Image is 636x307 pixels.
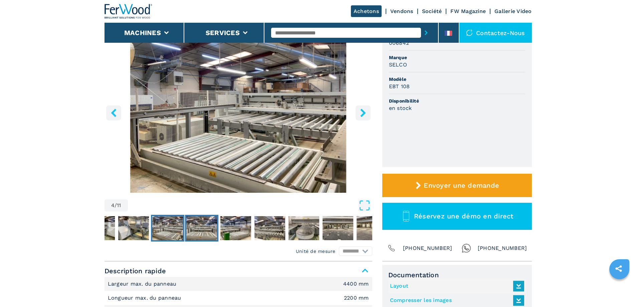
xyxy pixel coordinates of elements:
[115,203,117,208] span: /
[382,203,532,230] button: Réservez une démo en direct
[254,216,285,240] img: 55922b32e3e856900cdb9b90fb4cac60
[357,216,387,240] img: a9e999497b72a726083535225cb1475a
[355,215,389,242] button: Go to Slide 10
[130,199,371,211] button: Open Fullscreen
[424,181,499,189] span: Envoyer une demande
[459,23,532,43] div: Contactez-nous
[220,216,251,240] img: 1866019cd5df73400413687aeaa60ab6
[108,294,183,302] p: Longueur max. du panneau
[478,244,527,253] span: [PHONE_NUMBER]
[253,215,286,242] button: Go to Slide 7
[206,29,240,37] button: Services
[388,271,526,279] span: Documentation
[83,215,351,242] nav: Thumbnail Navigation
[389,83,410,90] h3: EBT 108
[390,8,413,14] a: Vendons
[351,5,382,17] a: Achetons
[219,215,252,242] button: Go to Slide 6
[104,31,372,193] div: Go to Slide 4
[356,105,371,120] button: right-button
[323,216,353,240] img: c10bc11aceecad0e585376af237aa88f
[450,8,486,14] a: FW Magazine
[390,295,521,306] a: Compresser les images
[494,8,532,14] a: Gallerie Video
[296,248,336,255] em: Unité de mesure
[421,25,431,40] button: submit-button
[610,260,627,277] a: sharethis
[118,216,149,240] img: e3abbf504eb92bdb23f9c2f14ffd2473
[382,174,532,197] button: Envoyer une demande
[389,76,525,83] span: Modèle
[186,216,217,240] img: 1e8710502409b56b2150d8e6b99ef8b8
[389,98,525,104] span: Disponibilité
[321,215,355,242] button: Go to Slide 9
[151,215,184,242] button: Go to Slide 4
[288,216,319,240] img: c04e016bff339fa02a1331c9c05e317a
[84,216,115,240] img: 00047dfb7d9dd7e483c9832f768ab9f3
[106,105,121,120] button: left-button
[608,277,631,302] iframe: Chat
[390,281,521,292] a: Layout
[403,244,452,253] span: [PHONE_NUMBER]
[152,216,183,240] img: e9b8aa48599da1a002cedb18f8583939
[422,8,442,14] a: Société
[462,244,471,253] img: Whatsapp
[185,215,218,242] button: Go to Slide 5
[83,215,116,242] button: Go to Slide 2
[117,215,150,242] button: Go to Slide 3
[287,215,321,242] button: Go to Slide 8
[389,61,407,68] h3: SELCO
[108,280,178,288] p: Largeur max. du panneau
[111,203,115,208] span: 4
[389,104,412,112] h3: en stock
[414,212,513,220] span: Réservez une démo en direct
[466,29,473,36] img: Contactez-nous
[389,39,409,47] h3: 006842
[343,281,369,287] em: 4400 mm
[124,29,161,37] button: Machines
[389,54,525,61] span: Marque
[117,203,121,208] span: 11
[104,31,372,193] img: Scie À Panneaux À Chargement Automatique SELCO EBT 108
[344,295,369,301] em: 2200 mm
[387,244,396,253] img: Phone
[104,4,153,19] img: Ferwood
[104,265,372,277] span: Description rapide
